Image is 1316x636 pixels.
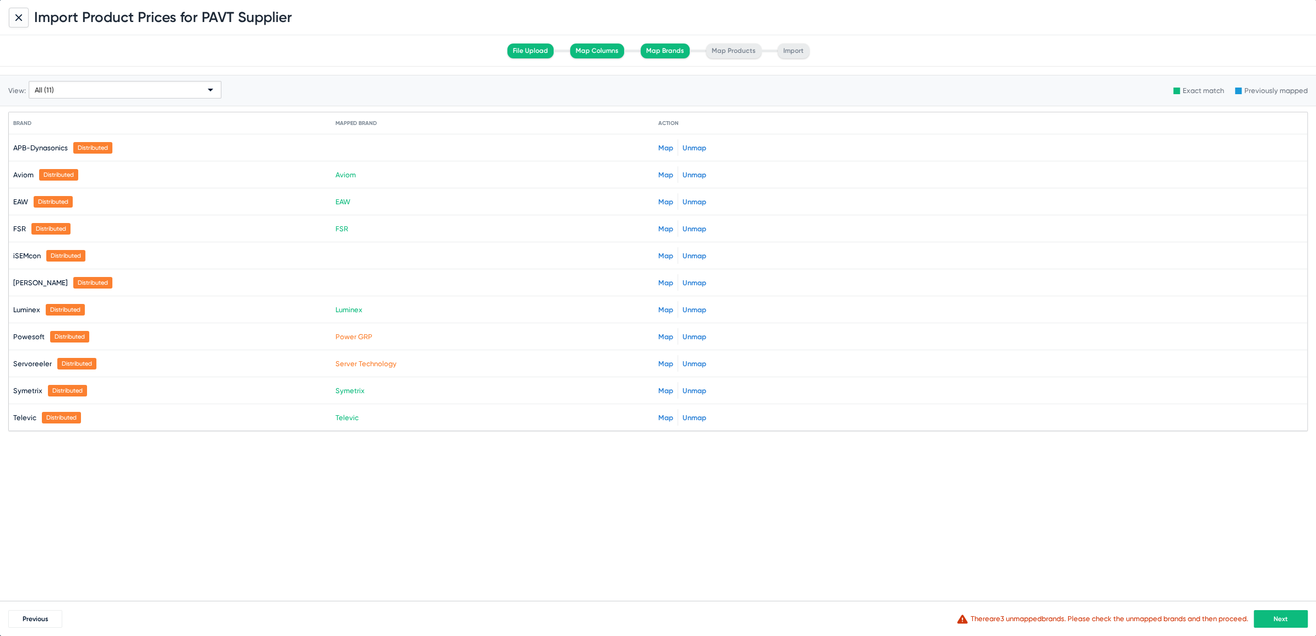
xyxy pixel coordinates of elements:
a: Unmap [683,387,706,395]
a: Unmap [683,414,706,422]
a: Unmap [683,225,706,233]
span: APB-Dynasonics [13,144,68,152]
span: Distributed [73,142,112,154]
button: Next [1254,610,1308,628]
span: Power GRP [335,333,372,341]
a: Map [658,360,673,368]
span: View: [8,86,26,95]
span: Distributed [39,169,78,181]
mat-header-cell: Action [658,112,1303,134]
div: Exact match [1183,86,1224,95]
a: Map [658,279,673,287]
span: are [989,615,1000,623]
span: Distributed [57,358,96,369]
a: Map [658,306,673,314]
span: Distributed [42,412,81,423]
span: All (11) [35,86,54,94]
span: FSR [335,225,348,233]
span: Distributed [34,196,73,208]
span: Distributed [46,304,85,316]
span: Distributed [31,223,71,235]
span: There 3 unmapped . Please check the unmapped brands and then proceed. [971,615,1248,623]
a: Map [658,171,673,179]
mat-header-cell: Mapped Brand [335,112,658,134]
span: Symetrix [13,387,42,395]
span: Import [778,44,809,58]
a: Unmap [683,198,706,206]
mat-header-cell: Brand [13,112,335,134]
span: Aviom [335,171,356,179]
span: FSR [13,225,26,233]
span: Map Columns [570,44,624,58]
span: Next [1274,615,1288,623]
h1: Import Product Prices for PAVT Supplier [34,9,292,26]
span: EAW [335,198,350,206]
span: Aviom [13,171,34,179]
span: [PERSON_NAME] [13,279,68,287]
span: EAW [13,198,28,206]
a: Map [658,333,673,341]
div: Previously mapped [1244,86,1308,95]
a: Unmap [683,333,706,341]
a: Unmap [683,252,706,260]
span: Previous [23,615,48,623]
a: Unmap [683,144,706,152]
a: Unmap [683,306,706,314]
span: Luminex [335,306,362,314]
span: Distributed [46,250,85,262]
span: Symetrix [335,387,365,395]
span: Map Brands [641,44,690,58]
span: iSEMcon [13,252,41,260]
span: Server Technology [335,360,397,368]
span: Distributed [73,277,112,289]
a: Map [658,387,673,395]
a: Map [658,198,673,206]
button: Previous [8,610,62,628]
span: Luminex [13,306,40,314]
span: brands [1042,615,1064,623]
span: Map Products [706,44,761,58]
span: Televic [335,414,359,422]
a: Unmap [683,279,706,287]
a: Map [658,252,673,260]
a: Map [658,225,673,233]
a: Unmap [683,360,706,368]
span: Televic [13,414,36,422]
span: Distributed [50,331,89,343]
span: Distributed [48,385,87,396]
a: Map [658,414,673,422]
a: Map [658,144,673,152]
a: Unmap [683,171,706,179]
span: Powesoft [13,333,45,341]
span: File Upload [507,44,554,58]
span: Servoreeler [13,360,52,368]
